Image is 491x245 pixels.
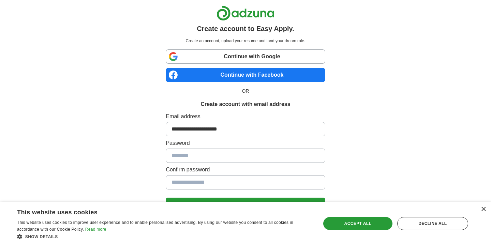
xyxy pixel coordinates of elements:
button: Create Account [166,198,325,212]
p: Create an account, upload your resume and land your dream role. [167,38,324,44]
label: Email address [166,112,325,121]
span: This website uses cookies to improve user experience and to enable personalised advertising. By u... [17,220,293,232]
span: Show details [25,234,58,239]
h1: Create account with email address [200,100,290,108]
label: Password [166,139,325,147]
label: Confirm password [166,166,325,174]
a: Continue with Google [166,49,325,64]
div: This website uses cookies [17,206,295,216]
div: Decline all [397,217,468,230]
a: Continue with Facebook [166,68,325,82]
div: Accept all [323,217,392,230]
span: OR [238,88,253,95]
h1: Create account to Easy Apply. [197,24,294,34]
a: Read more, opens a new window [85,227,106,232]
img: Adzuna logo [217,5,274,21]
div: Show details [17,233,312,240]
div: Close [481,207,486,212]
